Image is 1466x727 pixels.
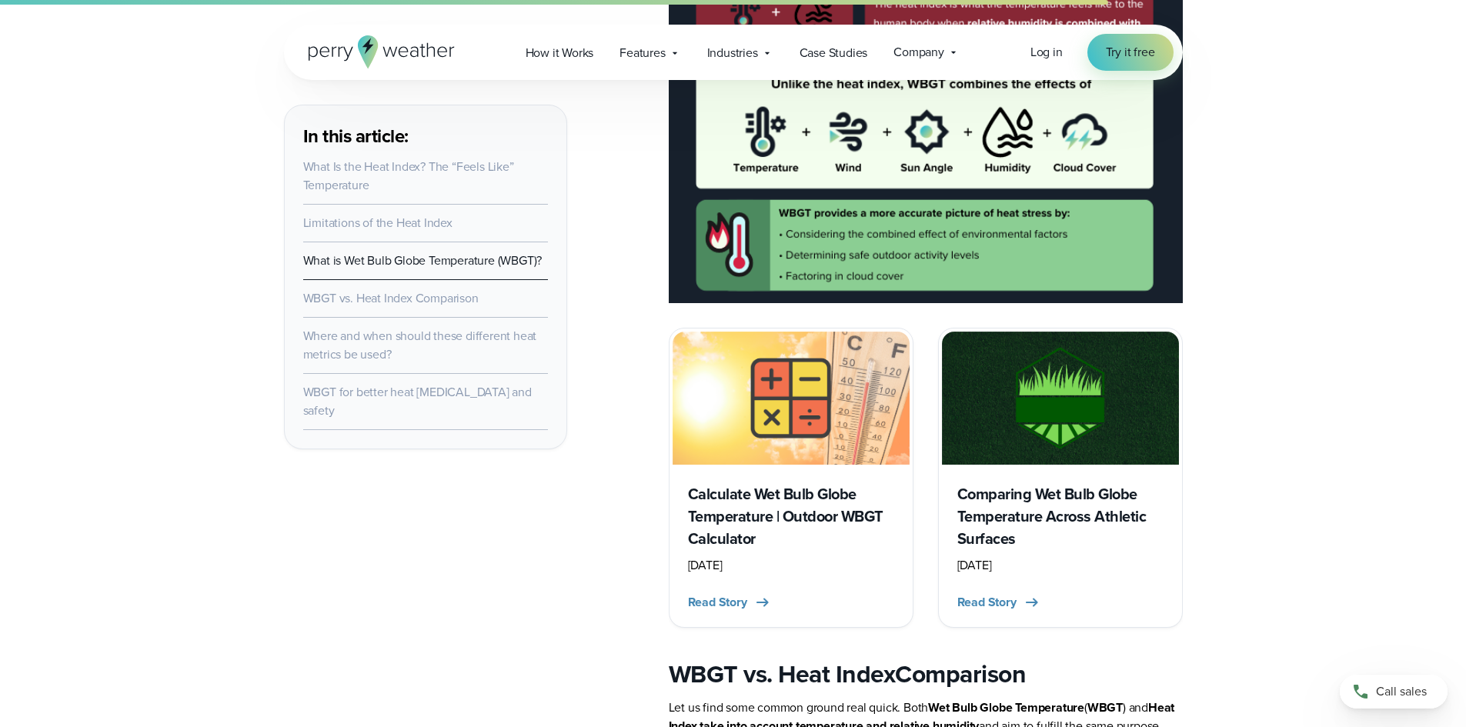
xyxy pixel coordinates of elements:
a: Where and when should these different heat metrics be used? [303,327,537,363]
span: Read Story [957,593,1017,612]
h3: Calculate Wet Bulb Globe Temperature | Outdoor WBGT Calculator [688,483,894,550]
span: Read Story [688,593,747,612]
a: WBGT for better heat [MEDICAL_DATA] and safety [303,383,532,419]
a: What is Wet Bulb Globe Temperature (WBGT)? [303,252,543,269]
strong: WBGT [1087,699,1123,716]
span: Log in [1030,43,1063,61]
strong: Comparison [895,655,1026,692]
button: Read Story [957,593,1041,612]
strong: WBGT vs. Heat Index [669,655,1027,692]
img: Wet bulb globe temperature surfaces wbgt [942,332,1179,465]
a: Case Studies [786,37,881,68]
span: Case Studies [800,44,868,62]
a: Call sales [1340,675,1448,709]
a: What Is the Heat Index? The “Feels Like” Temperature [303,158,514,194]
span: How it Works [526,44,594,62]
strong: Wet Bulb Globe Temperature [928,699,1084,716]
a: Wet bulb globe temperature surfaces wbgt Comparing Wet Bulb Globe Temperature Across Athletic Sur... [938,328,1183,628]
a: Try it free [1087,34,1174,71]
a: Log in [1030,43,1063,62]
span: Industries [707,44,758,62]
div: [DATE] [957,556,1164,575]
span: Try it free [1106,43,1155,62]
div: slideshow [669,328,1183,628]
span: Company [893,43,944,62]
img: Calculate Wet Bulb Globe Temperature (WBGT) [673,332,910,465]
a: How it Works [513,37,607,68]
a: WBGT vs. Heat Index Comparison [303,289,479,307]
span: Call sales [1376,682,1427,701]
a: Limitations of the Heat Index [303,214,452,232]
a: Calculate Wet Bulb Globe Temperature (WBGT) Calculate Wet Bulb Globe Temperature | Outdoor WBGT C... [669,328,913,628]
h3: In this article: [303,124,548,148]
div: [DATE] [688,556,894,575]
h3: Comparing Wet Bulb Globe Temperature Across Athletic Surfaces [957,483,1164,550]
span: Features [619,44,665,62]
button: Read Story [688,593,772,612]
